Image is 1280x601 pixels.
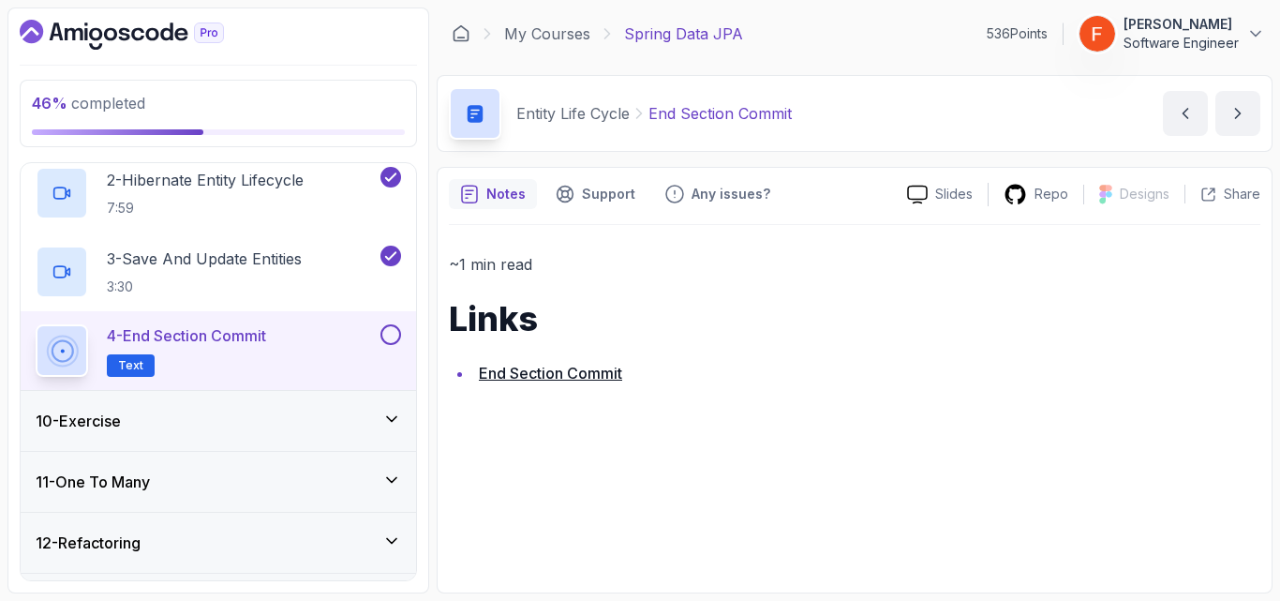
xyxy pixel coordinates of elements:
[1163,91,1208,136] button: previous content
[987,24,1048,43] p: 536 Points
[36,324,401,377] button: 4-End Section CommitText
[20,20,267,50] a: Dashboard
[32,94,145,113] span: completed
[449,179,537,209] button: notes button
[544,179,647,209] button: Support button
[486,185,526,203] p: Notes
[479,364,622,383] a: End Section Commit
[1124,34,1239,53] p: Software Engineer
[654,179,781,209] button: Feedback button
[1215,91,1260,136] button: next content
[935,185,973,203] p: Slides
[449,300,1260,338] h1: Links
[1079,15,1265,53] button: user profile image[PERSON_NAME]Software Engineer
[32,94,67,113] span: 46 %
[1079,16,1115,52] img: user profile image
[1120,185,1169,203] p: Designs
[107,248,302,270] p: 3 - Save And Update Entities
[1124,15,1239,34] p: [PERSON_NAME]
[989,183,1083,206] a: Repo
[118,358,143,373] span: Text
[452,24,470,43] a: Dashboard
[107,169,304,191] p: 2 - Hibernate Entity Lifecycle
[36,471,150,493] h3: 11 - One To Many
[21,391,416,451] button: 10-Exercise
[892,185,988,204] a: Slides
[624,23,743,45] p: Spring Data JPA
[21,452,416,512] button: 11-One To Many
[107,199,304,218] p: 7:59
[107,324,266,347] p: 4 - End Section Commit
[1184,185,1260,203] button: Share
[582,185,635,203] p: Support
[516,102,630,125] p: Entity Life Cycle
[36,410,121,432] h3: 10 - Exercise
[107,278,302,296] p: 3:30
[36,167,401,219] button: 2-Hibernate Entity Lifecycle7:59
[692,185,770,203] p: Any issues?
[36,532,141,554] h3: 12 - Refactoring
[1224,185,1260,203] p: Share
[1034,185,1068,203] p: Repo
[21,513,416,573] button: 12-Refactoring
[648,102,792,125] p: End Section Commit
[504,23,590,45] a: My Courses
[449,251,1260,278] p: ~1 min read
[36,246,401,298] button: 3-Save And Update Entities3:30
